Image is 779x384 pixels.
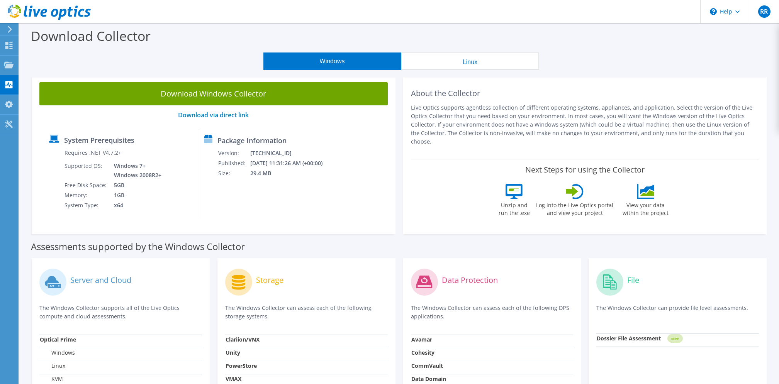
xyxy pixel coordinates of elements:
label: System Prerequisites [64,136,134,144]
p: Live Optics supports agentless collection of different operating systems, appliances, and applica... [411,103,759,146]
label: View your data within the project [618,199,673,217]
h2: About the Collector [411,89,759,98]
label: File [627,276,639,284]
svg: \n [710,8,717,15]
label: Download Collector [31,27,151,45]
label: Data Protection [442,276,498,284]
p: The Windows Collector can assess each of the following DPS applications. [411,304,574,321]
td: 5GB [108,180,163,190]
td: Supported OS: [64,161,108,180]
span: RR [758,5,771,18]
strong: Clariion/VNX [226,336,260,343]
strong: CommVault [411,362,443,369]
td: x64 [108,200,163,210]
strong: Data Domain [411,375,446,382]
strong: Optical Prime [40,336,76,343]
td: Size: [218,168,250,178]
strong: VMAX [226,375,241,382]
label: KVM [40,375,63,383]
label: Storage [256,276,283,284]
strong: Cohesity [411,349,434,356]
label: Package Information [217,137,287,144]
td: Memory: [64,190,108,200]
td: Version: [218,148,250,158]
label: Server and Cloud [70,276,131,284]
label: Next Steps for using the Collector [525,165,645,174]
td: [TECHNICAL_ID] [250,148,333,158]
tspan: NEW! [671,337,679,341]
button: Windows [263,52,401,70]
label: Windows [40,349,75,357]
label: Linux [40,362,65,370]
p: The Windows Collector supports all of the Live Optics compute and cloud assessments. [39,304,202,321]
label: Log into the Live Optics portal and view your project [536,199,614,217]
td: System Type: [64,200,108,210]
td: 1GB [108,190,163,200]
td: Windows 7+ Windows 2008R2+ [108,161,163,180]
button: Linux [401,52,539,70]
strong: PowerStore [226,362,257,369]
label: Unzip and run the .exe [496,199,532,217]
label: Requires .NET V4.7.2+ [64,149,121,157]
strong: Unity [226,349,240,356]
td: [DATE] 11:31:26 AM (+00:00) [250,158,333,168]
strong: Dossier File Assessment [597,335,661,342]
td: Published: [218,158,250,168]
strong: Avamar [411,336,432,343]
a: Download via direct link [178,111,249,119]
p: The Windows Collector can assess each of the following storage systems. [225,304,388,321]
td: Free Disk Space: [64,180,108,190]
label: Assessments supported by the Windows Collector [31,243,245,250]
td: 29.4 MB [250,168,333,178]
p: The Windows Collector can provide file level assessments. [596,304,759,320]
a: Download Windows Collector [39,82,388,105]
